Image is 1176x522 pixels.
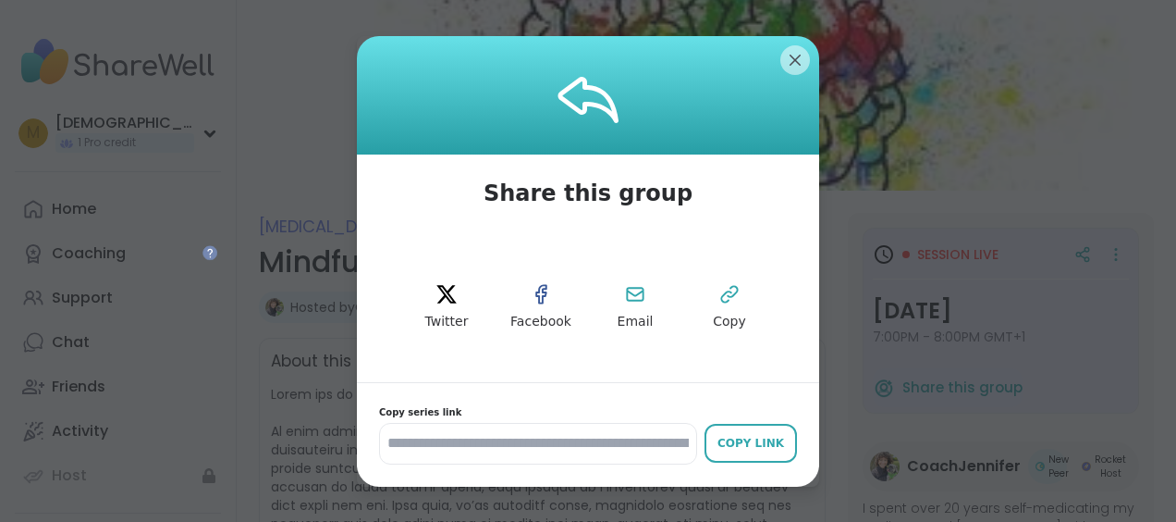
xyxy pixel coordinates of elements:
[510,313,571,331] span: Facebook
[405,266,488,349] button: twitter
[618,313,654,331] span: Email
[688,266,771,349] button: Copy
[704,424,797,463] button: Copy Link
[461,155,715,232] span: Share this group
[714,435,788,452] div: Copy Link
[379,405,797,419] span: Copy series link
[425,313,469,331] span: Twitter
[713,313,746,331] span: Copy
[202,245,217,260] iframe: Spotlight
[499,266,582,349] button: facebook
[594,266,677,349] button: Email
[405,266,488,349] button: Twitter
[499,266,582,349] button: Facebook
